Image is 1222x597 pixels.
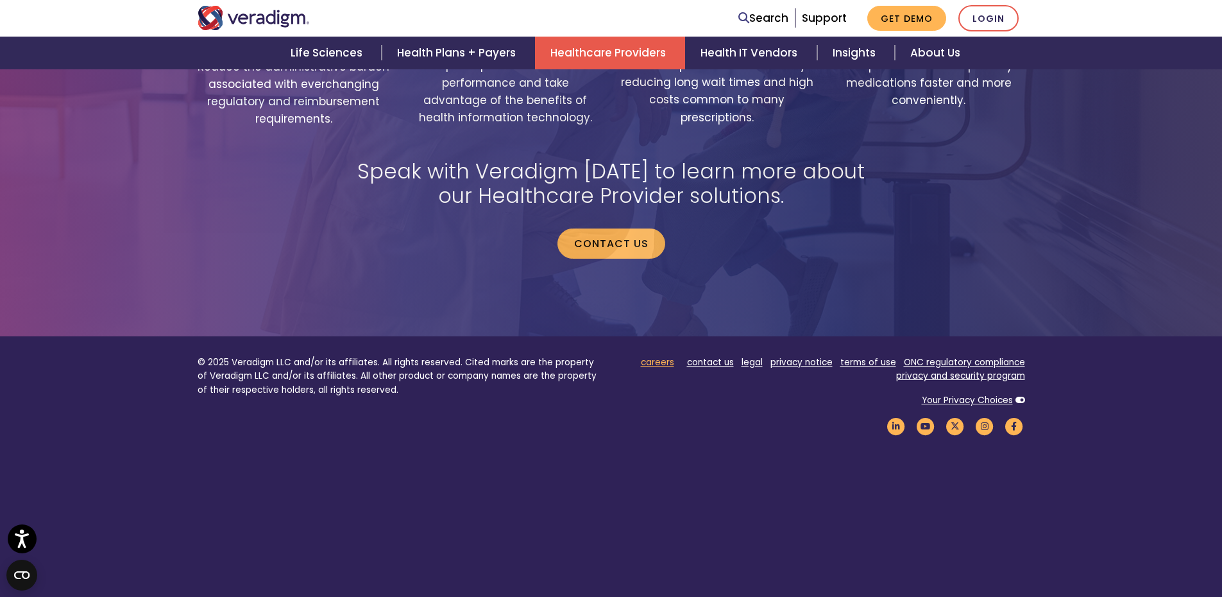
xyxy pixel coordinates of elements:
[817,37,895,69] a: Insights
[840,356,896,368] a: terms of use
[976,505,1207,582] iframe: Drift Chat Widget
[885,420,907,432] a: Veradigm LinkedIn Link
[687,356,734,368] a: contact us
[641,356,674,368] a: careers
[685,37,817,69] a: Health IT Vendors
[198,6,310,30] img: Veradigm logo
[198,356,602,397] p: © 2025 Veradigm LLC and/or its affiliates. All rights reserved. Cited marks are the property of V...
[895,37,976,69] a: About Us
[958,5,1019,31] a: Login
[867,6,946,31] a: Get Demo
[6,560,37,591] button: Open CMP widget
[802,10,847,26] a: Support
[275,37,382,69] a: Life Sciences
[1003,420,1025,432] a: Veradigm Facebook Link
[915,420,937,432] a: Veradigm YouTube Link
[198,58,390,128] span: Reduce the administrative burden associated with everchanging regulatory and reimbursement requir...
[738,10,788,27] a: Search
[382,37,535,69] a: Health Plans + Payers
[974,420,996,432] a: Veradigm Instagram Link
[904,356,1025,368] a: ONC regulatory compliance
[770,356,833,368] a: privacy notice
[922,394,1013,406] a: Your Privacy Choices
[409,56,602,126] span: Improve practice financial performance and take advantage of the benefits of health information t...
[339,159,884,209] h2: Speak with Veradigm [DATE] to learn more about our Healthcare Provider solutions.
[535,37,685,69] a: Healthcare Providers
[833,57,1025,110] span: Get patients all their specialty medications faster and more conveniently.
[557,229,665,258] a: Contact us
[621,56,813,126] span: Enhance patient satisfaction by reducing long wait times and high costs common to many prescripti...
[742,356,763,368] a: legal
[944,420,966,432] a: Veradigm Twitter Link
[896,370,1025,382] a: privacy and security program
